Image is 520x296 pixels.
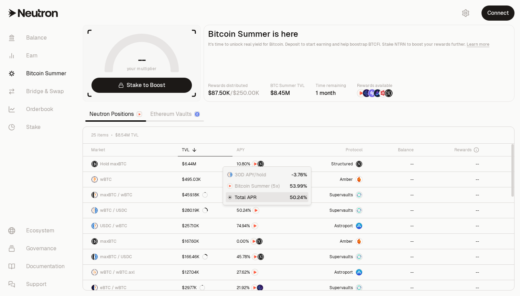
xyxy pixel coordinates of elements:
[454,147,472,153] span: Rewards
[182,239,199,244] div: $167.60K
[3,65,74,83] a: Bitcoin Summer
[3,118,74,136] a: Stake
[3,47,74,65] a: Earn
[182,192,208,198] div: $459.18K
[251,285,258,291] img: NTRN
[91,132,108,138] span: 25 items
[95,192,98,198] img: wBTC Logo
[340,239,353,244] span: Amber
[368,89,376,97] img: Solv Points
[83,156,178,172] a: maxBTC LogoHold maxBTC
[252,269,258,275] img: NTRN
[228,184,232,188] img: NTRN
[367,218,418,233] a: --
[300,203,367,218] a: SupervaultsSupervaults
[467,42,489,47] a: Learn more
[100,208,127,213] span: wBTC / USDC
[252,223,258,229] img: NTRN
[100,192,132,198] span: maxBTC / wBTC
[83,234,178,249] a: maxBTC LogomaxBTC
[300,187,367,202] a: SupervaultsSupervaults
[356,161,362,167] img: maxBTC
[371,147,413,153] div: Balance
[195,112,199,117] img: Ethereum Logo
[418,280,483,295] a: --
[235,194,257,201] span: Total APR
[300,249,367,264] a: SupervaultsSupervaults
[316,89,346,97] div: 1 month
[418,265,483,280] a: --
[367,203,418,218] a: --
[237,284,296,291] button: NTRNEtherFi Points
[178,280,233,295] a: $29.77K
[178,234,233,249] a: $167.60K
[300,234,367,249] a: AmberAmber
[235,171,266,178] span: 30D APY/hold
[95,269,98,275] img: wBTC.axl Logo
[235,183,280,189] span: Bitcoin Summer (5x)
[83,249,178,264] a: maxBTC LogoUSDC LogomaxBTC / USDC
[251,238,257,244] img: NTRN
[3,83,74,100] a: Bridge & Swap
[300,218,367,233] a: Astroport
[252,254,258,260] img: NTRN
[374,89,381,97] img: Bedrock Diamonds
[91,207,94,213] img: wBTC Logo
[232,156,300,172] a: NTRNStructured Points
[100,239,117,244] span: maxBTC
[182,147,229,153] div: TVL
[182,223,199,229] div: $257.10K
[253,207,259,213] img: NTRN
[3,29,74,47] a: Balance
[178,187,233,202] a: $459.18K
[95,254,98,260] img: USDC Logo
[329,285,353,290] span: Supervaults
[418,249,483,264] a: --
[182,285,205,290] div: $29.77K
[91,176,98,183] img: wBTC Logo
[367,172,418,187] a: --
[270,82,305,89] p: BTC Summer TVL
[91,285,94,291] img: eBTC Logo
[340,177,353,182] span: Amber
[329,254,353,260] span: Supervaults
[91,192,94,198] img: maxBTC Logo
[304,147,362,153] div: Protocol
[146,107,204,121] a: Ethereum Vaults
[91,78,192,93] a: Stake to Boost
[230,172,232,177] img: USDC Logo
[418,203,483,218] a: --
[367,187,418,202] a: --
[356,254,362,260] img: Supervaults
[208,29,510,39] h2: Bitcoin Summer is here
[356,285,362,291] img: Supervaults
[334,270,353,275] span: Astroport
[237,269,296,276] button: NTRN
[367,265,418,280] a: --
[100,270,134,275] span: wBTC / wBTC.axl
[300,156,367,172] a: StructuredmaxBTC
[100,161,127,167] span: Hold maxBTC
[258,254,264,260] img: Structured Points
[208,89,259,97] div: /
[95,223,98,229] img: wBTC Logo
[237,161,296,167] button: NTRNStructured Points
[356,176,362,183] img: Amber
[83,265,178,280] a: wBTC LogowBTC.axl LogowBTC / wBTC.axl
[329,192,353,198] span: Supervaults
[232,234,300,249] a: NTRNStructured Points
[300,280,367,295] a: SupervaultsSupervaults
[127,65,157,72] span: your multiplier
[83,218,178,233] a: USDC LogowBTC LogoUSDC / wBTC
[137,112,142,117] img: Neutron Logo
[100,177,112,182] span: wBTC
[208,41,510,48] p: It's time to unlock real yield for Bitcoin. Deposit to start earning and help boostrap BTCFi. Sta...
[237,222,296,229] button: NTRN
[300,172,367,187] a: AmberAmber
[418,234,483,249] a: --
[357,82,393,89] p: Rewards available
[379,89,387,97] img: Mars Fragments
[3,240,74,257] a: Governance
[357,89,365,97] img: NTRN
[329,208,353,213] span: Supervaults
